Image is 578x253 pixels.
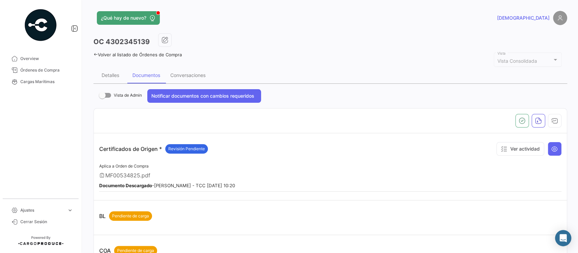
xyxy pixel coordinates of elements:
span: Aplica a Orden de Compra [99,163,149,169]
p: BL [99,211,152,221]
button: Notificar documentos con cambios requeridos [147,89,261,103]
span: Órdenes de Compra [20,67,73,73]
h3: OC 4302345139 [93,37,150,46]
button: Ver actividad [496,142,544,156]
span: Ajustes [20,207,64,213]
img: powered-by.png [24,8,58,42]
span: Cargas Marítimas [20,79,73,85]
span: ¿Qué hay de nuevo? [101,15,146,21]
a: Órdenes de Compra [5,64,76,76]
p: Certificados de Origen * [99,144,208,154]
mat-select-trigger: Vista Consolidada [497,58,537,64]
span: Overview [20,56,73,62]
div: Conversaciones [170,72,206,78]
small: - [PERSON_NAME] - TCC [DATE] 10:20 [99,183,235,188]
span: expand_more [67,207,73,213]
img: placeholder-user.png [553,11,567,25]
span: Revisión Pendiente [168,146,205,152]
a: Volver al listado de Órdenes de Compra [93,52,182,57]
span: MF00534825.pdf [105,172,150,179]
span: Vista de Admin [114,91,142,99]
a: Cargas Marítimas [5,76,76,87]
div: Detalles [102,72,119,78]
button: ¿Qué hay de nuevo? [97,11,160,25]
div: Abrir Intercom Messenger [555,230,571,246]
b: Documento Descargado [99,183,152,188]
div: Documentos [132,72,160,78]
span: [DEMOGRAPHIC_DATA] [497,15,550,21]
span: Cerrar Sesión [20,219,73,225]
a: Overview [5,53,76,64]
span: Pendiente de carga [112,213,149,219]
